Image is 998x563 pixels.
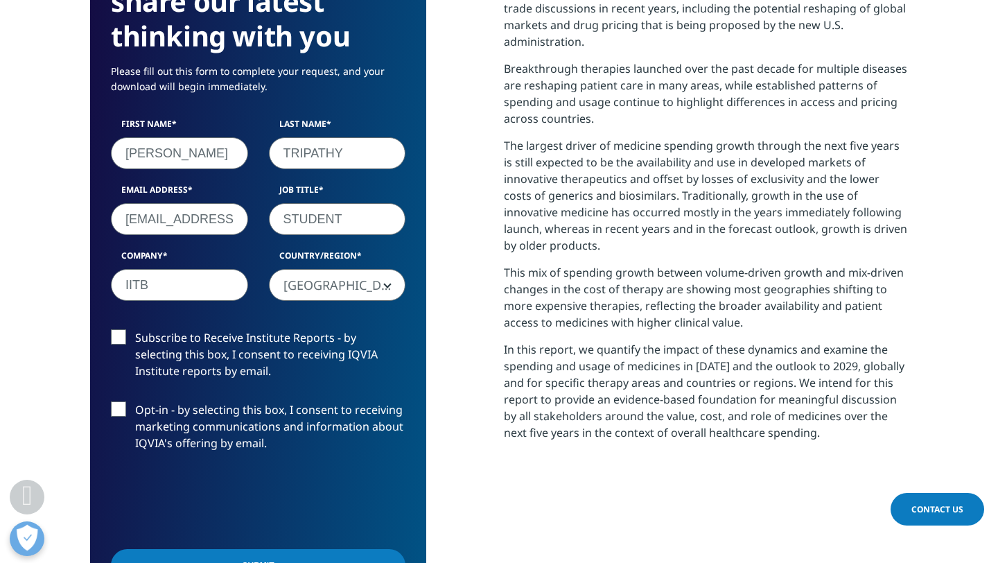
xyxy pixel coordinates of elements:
[504,60,908,137] p: Breakthrough therapies launched over the past decade for multiple diseases are reshaping patient ...
[111,474,322,528] iframe: reCAPTCHA
[111,118,248,137] label: First Name
[269,118,406,137] label: Last Name
[111,250,248,269] label: Company
[891,493,984,526] a: Contact Us
[911,503,963,515] span: Contact Us
[111,64,405,105] p: Please fill out this form to complete your request, and your download will begin immediately.
[111,329,405,387] label: Subscribe to Receive Institute Reports - by selecting this box, I consent to receiving IQVIA Inst...
[269,184,406,203] label: Job Title
[10,521,44,556] button: Open Preferences
[111,401,405,459] label: Opt-in - by selecting this box, I consent to receiving marketing communications and information a...
[269,269,406,301] span: India
[504,341,908,451] p: In this report, we quantify the impact of these dynamics and examine the spending and usage of me...
[504,264,908,341] p: This mix of spending growth between volume-driven growth and mix-driven changes in the cost of th...
[504,137,908,264] p: The largest driver of medicine spending growth through the next five years is still expected to b...
[270,270,405,302] span: India
[269,250,406,269] label: Country/Region
[111,184,248,203] label: Email Address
